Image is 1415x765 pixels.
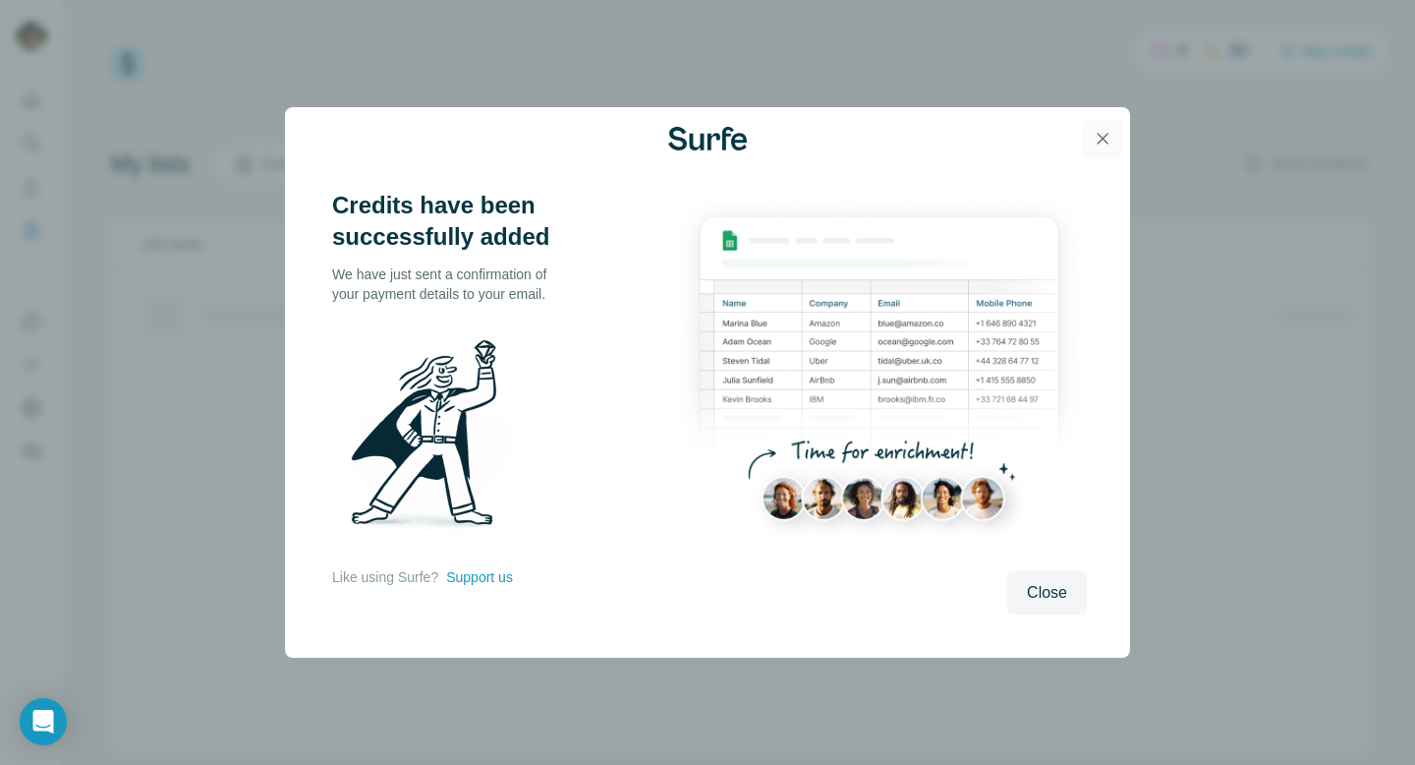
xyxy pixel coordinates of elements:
[1027,581,1067,605] span: Close
[1007,571,1087,615] button: Close
[672,190,1087,559] img: Enrichment Hub - Sheet Preview
[332,265,568,304] p: We have just sent a confirmation of your payment details to your email.
[446,567,513,587] button: Support us
[668,127,747,150] img: Surfe Logo
[332,567,438,587] p: Like using Surfe?
[20,698,67,745] div: Open Intercom Messenger
[332,327,537,548] img: Surfe Illustration - Man holding diamond
[332,190,568,253] h3: Credits have been successfully added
